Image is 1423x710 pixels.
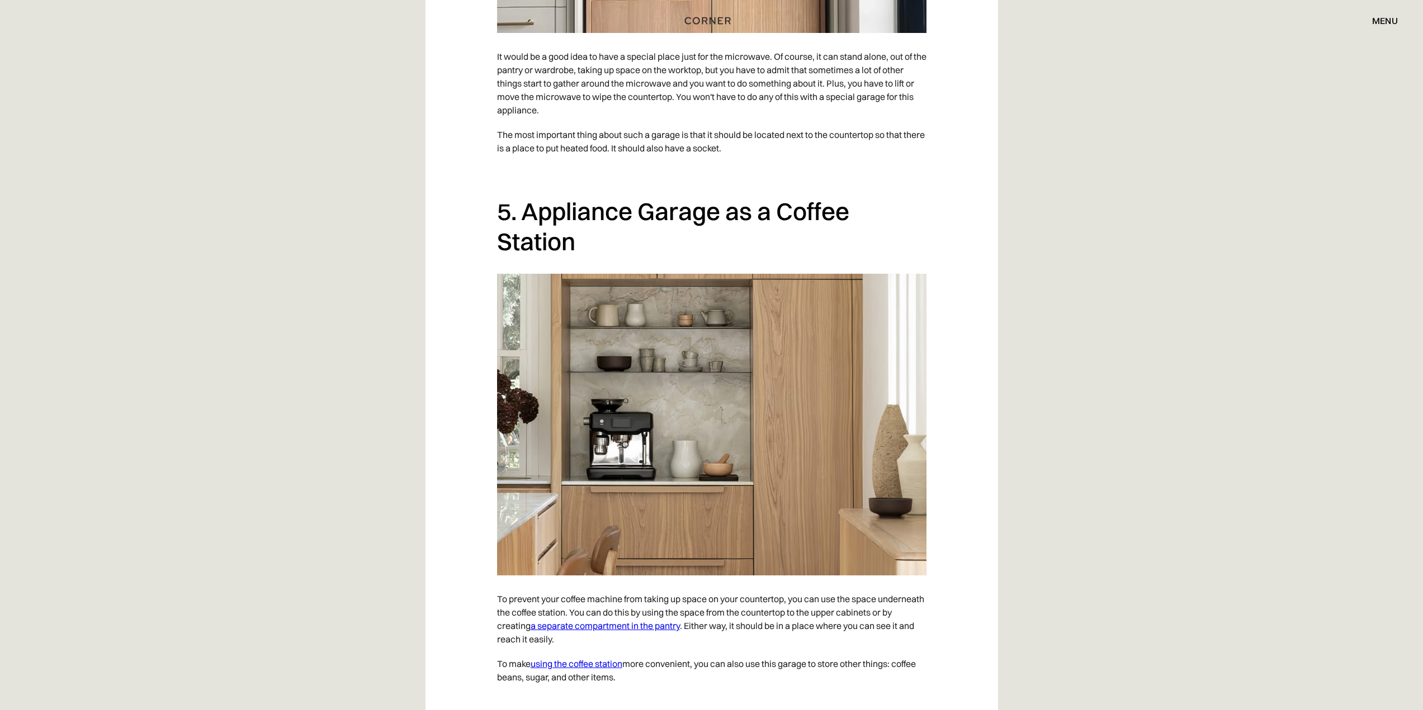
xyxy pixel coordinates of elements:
[497,651,926,689] p: To make more convenient, you can also use this garage to store other things: coffee beans, sugar,...
[497,587,926,651] p: To prevent your coffee machine from taking up space on your countertop, you can use the space und...
[497,44,926,122] p: It would be a good idea to have a special place just for the microwave. Of course, it can stand a...
[658,13,765,28] a: home
[531,658,622,669] a: using the coffee station
[497,160,926,185] p: ‍
[497,122,926,160] p: The most important thing about such a garage is that it should be located next to the countertop ...
[1372,16,1398,25] div: menu
[497,196,926,257] h2: 5. Appliance Garage as a Coffee Station
[1361,11,1398,30] div: menu
[531,620,680,631] a: a separate compartment in the pantry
